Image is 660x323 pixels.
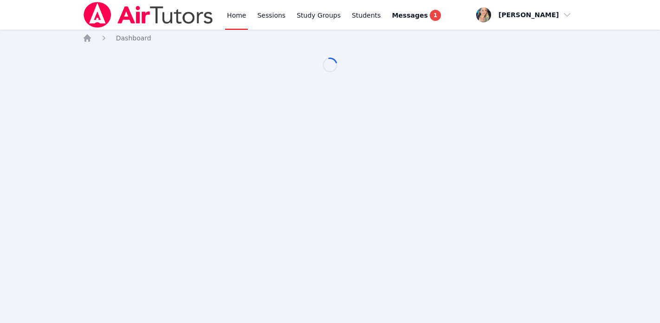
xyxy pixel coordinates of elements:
[83,2,214,28] img: Air Tutors
[116,33,151,43] a: Dashboard
[430,10,441,21] span: 1
[392,11,427,20] span: Messages
[116,34,151,42] span: Dashboard
[83,33,578,43] nav: Breadcrumb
